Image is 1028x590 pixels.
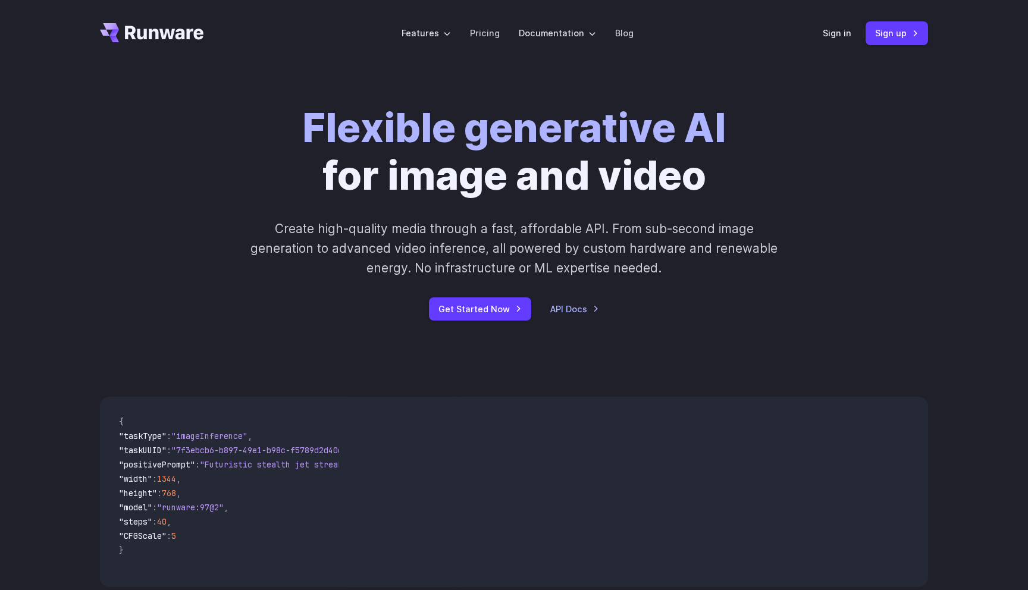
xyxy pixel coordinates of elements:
[195,459,200,470] span: :
[866,21,928,45] a: Sign up
[157,502,224,513] span: "runware:97@2"
[247,431,252,441] span: ,
[429,297,531,321] a: Get Started Now
[167,531,171,541] span: :
[119,416,124,427] span: {
[176,488,181,498] span: ,
[157,473,176,484] span: 1344
[157,488,162,498] span: :
[519,26,596,40] label: Documentation
[823,26,851,40] a: Sign in
[171,431,247,441] span: "imageInference"
[119,431,167,441] span: "taskType"
[615,26,634,40] a: Blog
[167,445,171,456] span: :
[119,445,167,456] span: "taskUUID"
[162,488,176,498] span: 768
[167,431,171,441] span: :
[550,302,599,316] a: API Docs
[402,26,451,40] label: Features
[119,488,157,498] span: "height"
[224,502,228,513] span: ,
[171,531,176,541] span: 5
[119,531,167,541] span: "CFGScale"
[470,26,500,40] a: Pricing
[119,516,152,527] span: "steps"
[152,502,157,513] span: :
[200,459,633,470] span: "Futuristic stealth jet streaking through a neon-lit cityscape with glowing purple exhaust"
[249,219,779,278] p: Create high-quality media through a fast, affordable API. From sub-second image generation to adv...
[171,445,352,456] span: "7f3ebcb6-b897-49e1-b98c-f5789d2d40d7"
[119,545,124,556] span: }
[157,516,167,527] span: 40
[100,23,203,42] a: Go to /
[152,516,157,527] span: :
[176,473,181,484] span: ,
[302,105,726,200] h1: for image and video
[119,473,152,484] span: "width"
[119,459,195,470] span: "positivePrompt"
[152,473,157,484] span: :
[302,104,726,152] strong: Flexible generative AI
[119,502,152,513] span: "model"
[167,516,171,527] span: ,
